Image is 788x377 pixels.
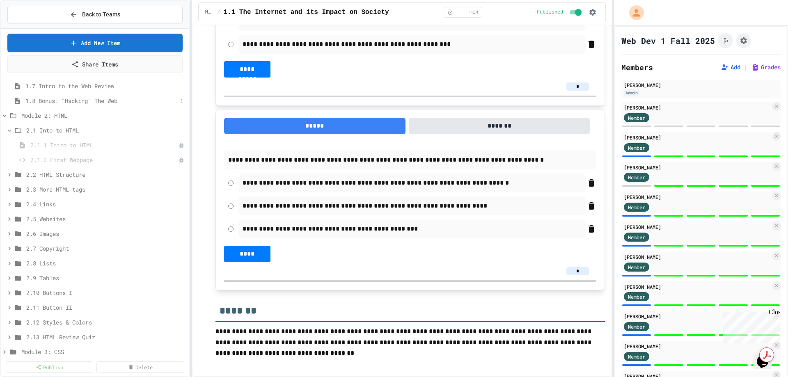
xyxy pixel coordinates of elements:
span: min [470,9,479,16]
div: [PERSON_NAME] [624,193,771,201]
span: Published [537,9,564,16]
iframe: chat widget [754,344,780,369]
div: [PERSON_NAME] [624,134,771,141]
span: 2.5 Websites [26,215,186,223]
span: | [744,62,748,72]
a: Add New Item [7,34,183,52]
div: [PERSON_NAME] [624,104,771,111]
div: [PERSON_NAME] [624,313,771,320]
span: Member [628,323,645,330]
div: [PERSON_NAME] [624,343,771,350]
span: 2.6 Images [26,229,186,238]
iframe: chat widget [720,308,780,343]
span: 1.1 The Internet and its Impact on Society [223,7,389,17]
div: [PERSON_NAME] [624,164,771,171]
div: [PERSON_NAME] [624,253,771,260]
button: Back to Teams [7,6,183,23]
span: 1.7 Intro to the Web Review [25,82,186,90]
span: 2.1.2 First Webpage [30,155,179,164]
span: / [217,9,220,16]
span: Member [628,293,645,300]
span: Member [628,353,645,360]
div: My Account [621,3,646,22]
button: Add [721,63,740,71]
div: [PERSON_NAME] [624,283,771,290]
a: Share Items [7,55,183,73]
span: Member [628,233,645,241]
span: 1.8 Bonus: "Hacking" The Web [25,96,178,105]
span: Back to Teams [82,10,120,19]
span: 2.13 HTML Review Quiz [26,333,186,341]
span: Member [628,263,645,271]
button: Assignment Settings [736,33,751,48]
div: [PERSON_NAME] [624,223,771,231]
div: Content is published and visible to students [537,7,583,17]
span: 2.12 Styles & Colors [26,318,186,327]
span: Member [628,144,645,151]
span: 2.10 Buttons I [26,288,186,297]
span: Member [628,203,645,211]
button: Grades [751,63,781,71]
span: 2.3 More HTML tags [26,185,186,194]
div: Unpublished [179,157,184,163]
span: Module 3: CSS [21,347,186,356]
button: Click to see fork details [718,33,733,48]
span: 2.1.1 Intro to HTML [30,141,179,149]
div: Admin [624,89,639,96]
div: [PERSON_NAME] [624,81,778,89]
h2: Members [621,62,653,73]
a: Publish [6,361,93,373]
span: 2.1 Into to HTML [26,126,186,135]
span: 2.8 Lists [26,259,186,267]
span: 2.9 Tables [26,274,186,282]
span: 2.7 Copyright [26,244,186,253]
span: Member [628,174,645,181]
span: 2.4 Links [26,200,186,208]
h1: Web Dev 1 Fall 2025 [621,35,715,46]
span: 2.2 HTML Structure [26,170,186,179]
button: More options [178,97,186,105]
span: Member [628,114,645,121]
div: Chat with us now!Close [3,3,57,52]
a: Delete [96,361,184,373]
span: 2.11 Button II [26,303,186,312]
span: Module 2: HTML [21,111,186,120]
span: Module 1: Intro to the Web [205,9,214,16]
div: Unpublished [179,142,184,148]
